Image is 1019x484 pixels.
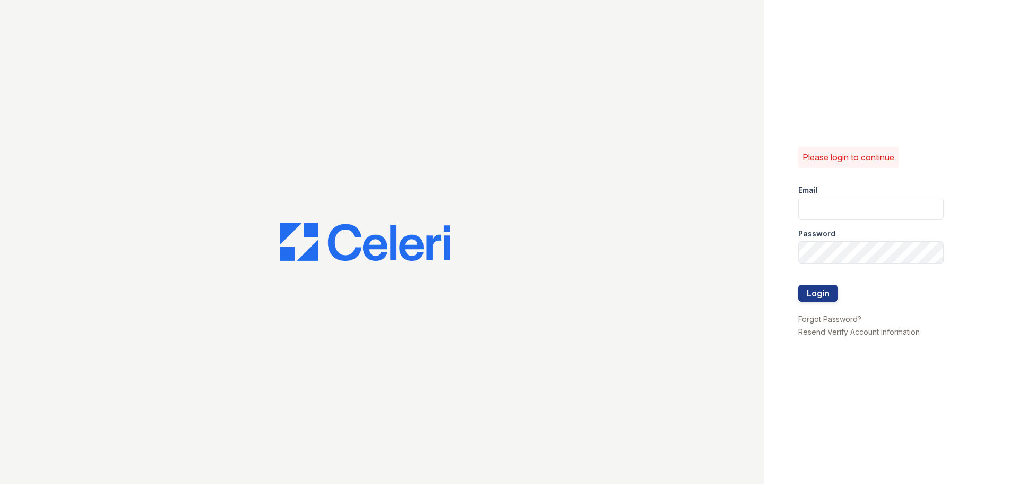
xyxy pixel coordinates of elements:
button: Login [798,285,838,302]
label: Password [798,228,835,239]
label: Email [798,185,818,196]
p: Please login to continue [802,151,894,164]
a: Forgot Password? [798,315,861,324]
a: Resend Verify Account Information [798,327,920,336]
img: CE_Logo_Blue-a8612792a0a2168367f1c8372b55b34899dd931a85d93a1a3d3e32e68fde9ad4.png [280,223,450,261]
